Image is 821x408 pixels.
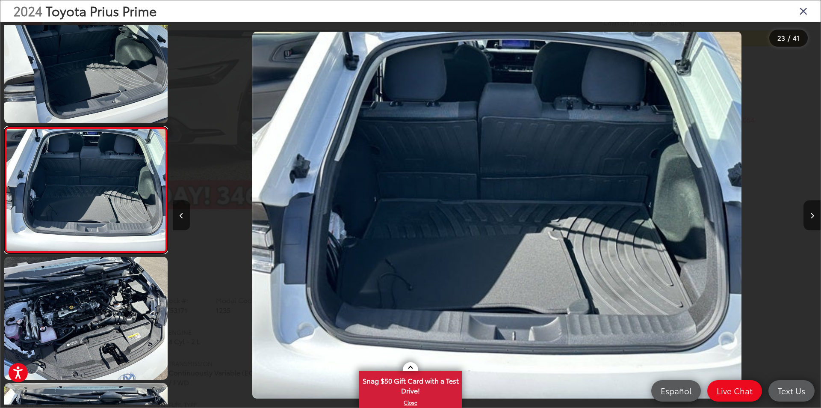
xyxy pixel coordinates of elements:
span: / [787,35,791,41]
img: 2024 Toyota Prius Prime SE [252,32,741,399]
span: Snag $50 Gift Card with a Test Drive! [360,372,461,398]
span: 41 [793,33,800,42]
span: Text Us [774,385,809,396]
button: Next image [803,200,821,230]
span: Live Chat [712,385,757,396]
span: Español [656,385,696,396]
a: Español [651,380,701,402]
div: 2024 Toyota Prius Prime SE 22 [173,32,821,399]
button: Previous image [173,200,190,230]
img: 2024 Toyota Prius Prime SE [3,256,169,381]
span: Toyota Prius Prime [46,1,157,20]
a: Live Chat [707,380,762,402]
a: Text Us [768,380,815,402]
span: 23 [777,33,785,42]
i: Close gallery [799,5,808,16]
img: 2024 Toyota Prius Prime SE [5,129,167,251]
span: 2024 [13,1,42,20]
